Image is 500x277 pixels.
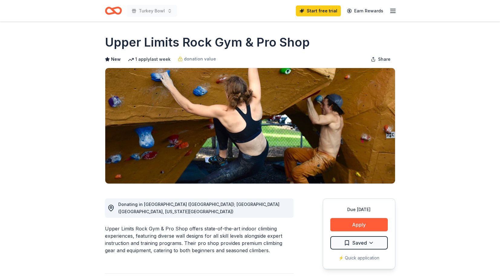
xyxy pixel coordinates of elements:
a: donation value [178,55,216,63]
span: New [111,56,121,63]
button: Share [366,53,395,65]
div: Upper Limits Rock Gym & Pro Shop offers state-of-the-art indoor climbing experiences, featuring d... [105,225,294,254]
img: Image for Upper Limits Rock Gym & Pro Shop [105,68,395,184]
span: Saved [352,239,367,247]
span: Turkey Bowl [139,7,165,15]
span: Donating in [GEOGRAPHIC_DATA] ([GEOGRAPHIC_DATA]); [GEOGRAPHIC_DATA] ([GEOGRAPHIC_DATA], [US_STAT... [118,202,279,214]
button: Apply [330,218,388,231]
div: ⚡️ Quick application [330,254,388,262]
button: Saved [330,236,388,249]
a: Earn Rewards [343,5,387,16]
button: Turkey Bowl [127,5,177,17]
div: 1 apply last week [128,56,171,63]
a: Start free trial [296,5,341,16]
div: Due [DATE] [330,206,388,213]
span: donation value [184,55,216,63]
a: Home [105,4,122,18]
span: Share [378,56,391,63]
h1: Upper Limits Rock Gym & Pro Shop [105,34,310,51]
